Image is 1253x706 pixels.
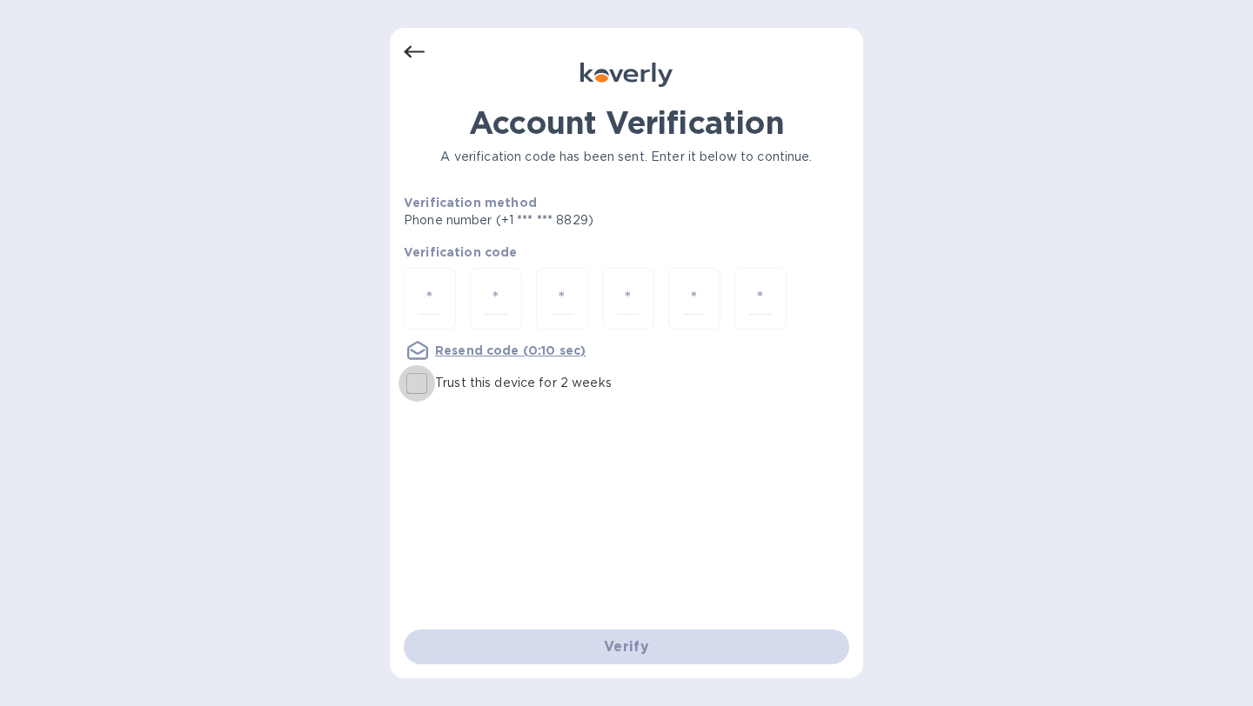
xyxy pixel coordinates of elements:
p: Trust this device for 2 weeks [435,374,612,392]
p: Verification code [404,243,849,261]
u: Resend code (0:10 sec) [435,343,586,357]
p: Phone number (+1 *** *** 8829) [404,211,727,230]
p: A verification code has been sent. Enter it below to continue. [404,148,849,166]
h1: Account Verification [404,104,849,141]
b: Verification method [404,196,537,210]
